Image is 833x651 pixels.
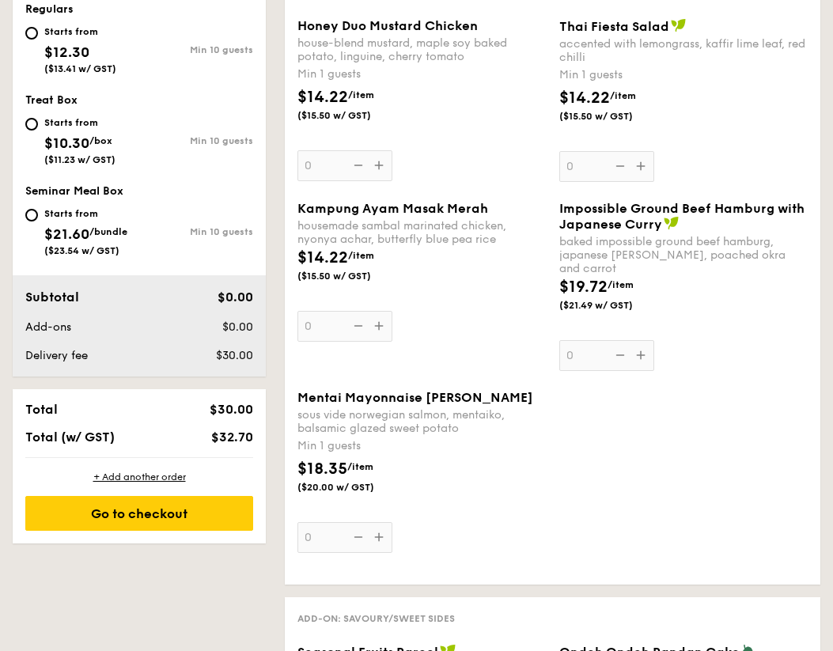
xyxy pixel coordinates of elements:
[44,116,115,129] div: Starts from
[218,290,253,305] span: $0.00
[559,67,808,83] div: Min 1 guests
[44,134,89,152] span: $10.30
[348,89,374,100] span: /item
[44,154,115,165] span: ($11.23 w/ GST)
[44,25,116,38] div: Starts from
[25,349,88,362] span: Delivery fee
[347,461,373,472] span: /item
[297,438,547,454] div: Min 1 guests
[297,219,547,246] div: housemade sambal marinated chicken, nyonya achar, butterfly blue pea rice
[559,89,610,108] span: $14.22
[25,27,38,40] input: Starts from$12.30($13.41 w/ GST)Min 10 guests
[297,248,348,267] span: $14.22
[559,278,608,297] span: $19.72
[25,118,38,131] input: Starts from$10.30/box($11.23 w/ GST)Min 10 guests
[664,216,680,230] img: icon-vegan.f8ff3823.svg
[559,37,808,64] div: accented with lemongrass, kaffir lime leaf, red chilli
[297,201,488,216] span: Kampung Ayam Masak Merah
[25,430,115,445] span: Total (w/ GST)
[44,63,116,74] span: ($13.41 w/ GST)
[44,225,89,243] span: $21.60
[610,90,636,101] span: /item
[89,135,112,146] span: /box
[297,18,478,33] span: Honey Duo Mustard Chicken
[348,250,374,261] span: /item
[25,290,79,305] span: Subtotal
[297,270,389,282] span: ($15.50 w/ GST)
[297,88,348,107] span: $14.22
[139,44,253,55] div: Min 10 guests
[210,402,253,417] span: $30.00
[297,390,533,405] span: Mentai Mayonnaise [PERSON_NAME]
[297,36,547,63] div: house-blend mustard, maple soy baked potato, linguine, cherry tomato
[297,408,547,435] div: sous vide norwegian salmon, mentaiko, balsamic glazed sweet potato
[297,66,547,82] div: Min 1 guests
[25,2,74,16] span: Regulars
[25,471,253,483] div: + Add another order
[139,226,253,237] div: Min 10 guests
[25,496,253,531] div: Go to checkout
[559,110,651,123] span: ($15.50 w/ GST)
[297,613,455,624] span: Add-on: Savoury/Sweet Sides
[25,93,78,107] span: Treat Box
[89,226,127,237] span: /bundle
[559,299,651,312] span: ($21.49 w/ GST)
[559,201,805,232] span: Impossible Ground Beef Hamburg with Japanese Curry
[222,320,253,334] span: $0.00
[211,430,253,445] span: $32.70
[559,235,808,275] div: baked impossible ground beef hamburg, japanese [PERSON_NAME], poached okra and carrot
[25,402,58,417] span: Total
[608,279,634,290] span: /item
[25,209,38,221] input: Starts from$21.60/bundle($23.54 w/ GST)Min 10 guests
[216,349,253,362] span: $30.00
[44,44,89,61] span: $12.30
[297,460,347,479] span: $18.35
[297,481,389,494] span: ($20.00 w/ GST)
[25,184,123,198] span: Seminar Meal Box
[44,207,127,220] div: Starts from
[44,245,119,256] span: ($23.54 w/ GST)
[297,109,389,122] span: ($15.50 w/ GST)
[559,19,669,34] span: Thai Fiesta Salad
[139,135,253,146] div: Min 10 guests
[671,18,687,32] img: icon-vegan.f8ff3823.svg
[25,320,71,334] span: Add-ons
